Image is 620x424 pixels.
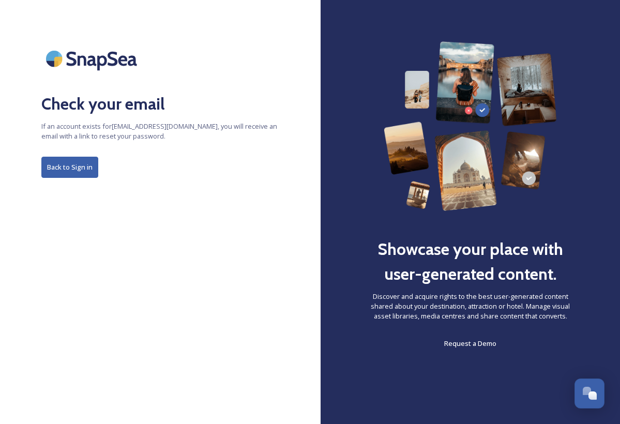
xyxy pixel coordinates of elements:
[41,122,279,141] span: If an account exists for [EMAIL_ADDRESS][DOMAIN_NAME] , you will receive an email with a link to ...
[41,157,279,178] a: Back to Sign in
[41,92,279,116] h2: Check your email
[444,339,496,348] span: Request a Demo
[384,41,557,211] img: 63b42ca75bacad526042e722_Group%20154-p-800.png
[362,237,579,286] h2: Showcase your place with user-generated content.
[362,292,579,322] span: Discover and acquire rights to the best user-generated content shared about your destination, att...
[41,157,98,178] button: Back to Sign in
[444,337,496,350] a: Request a Demo
[41,41,145,76] img: SnapSea Logo
[574,378,604,408] button: Open Chat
